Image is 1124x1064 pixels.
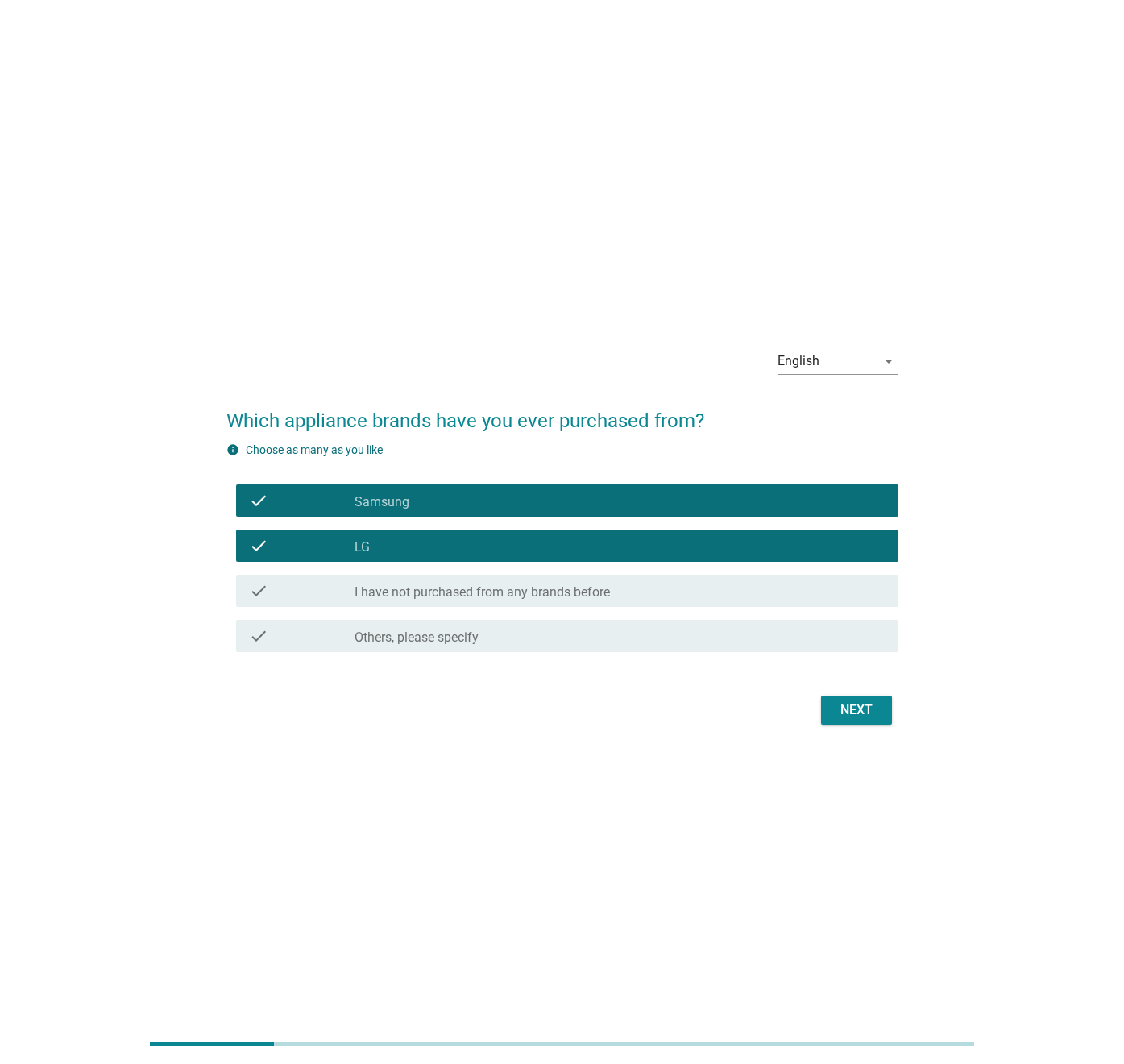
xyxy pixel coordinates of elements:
label: LG [355,539,370,555]
button: Next [821,696,892,725]
label: Others, please specify [355,630,479,646]
h2: Which appliance brands have you ever purchased from? [226,390,898,435]
label: Samsung [355,494,409,510]
label: Choose as many as you like [246,443,383,456]
div: Next [834,700,879,720]
i: check [249,581,268,601]
i: check [249,626,268,646]
label: I have not purchased from any brands before [355,584,610,601]
div: English [778,354,819,368]
i: arrow_drop_down [879,351,898,371]
i: info [226,443,239,456]
i: check [249,491,268,510]
i: check [249,536,268,555]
